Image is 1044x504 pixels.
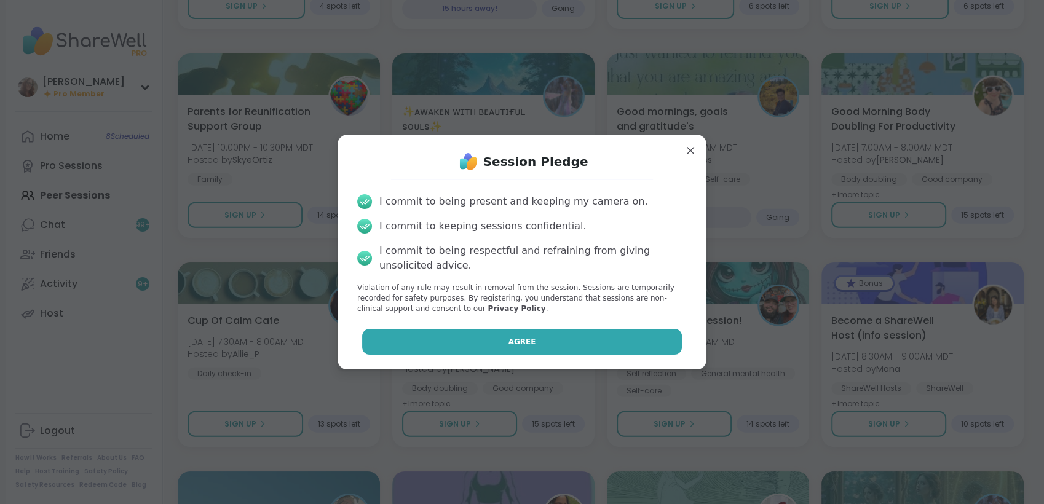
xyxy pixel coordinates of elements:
[456,149,481,174] img: ShareWell Logo
[379,243,687,273] div: I commit to being respectful and refraining from giving unsolicited advice.
[488,304,545,313] a: Privacy Policy
[362,329,682,355] button: Agree
[483,153,588,170] h1: Session Pledge
[357,283,687,313] p: Violation of any rule may result in removal from the session. Sessions are temporarily recorded f...
[508,336,536,347] span: Agree
[379,219,587,234] div: I commit to keeping sessions confidential.
[379,194,647,209] div: I commit to being present and keeping my camera on.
